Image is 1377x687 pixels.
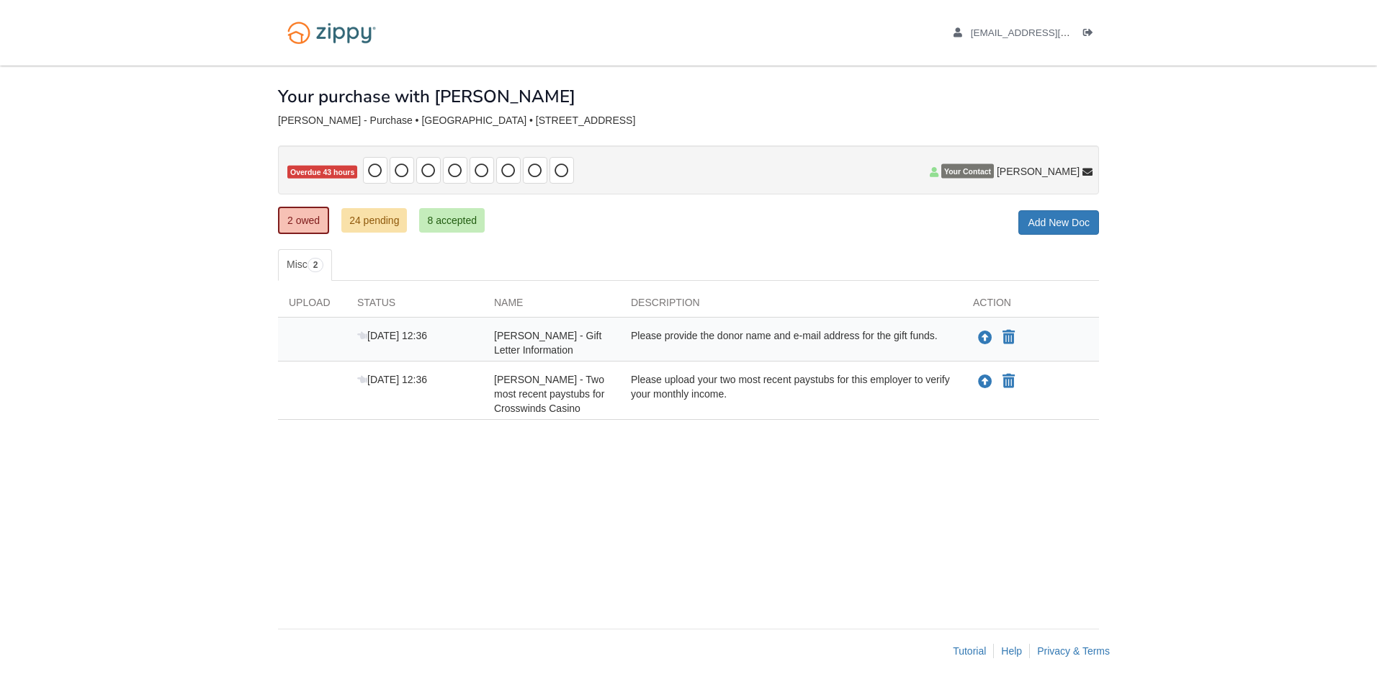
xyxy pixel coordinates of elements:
[941,164,994,179] span: Your Contact
[483,295,620,317] div: Name
[953,645,986,657] a: Tutorial
[997,164,1080,179] span: [PERSON_NAME]
[346,295,483,317] div: Status
[494,330,601,356] span: [PERSON_NAME] - Gift Letter Information
[1083,27,1099,42] a: Log out
[278,249,332,281] a: Misc
[494,374,604,414] span: [PERSON_NAME] - Two most recent paystubs for Crosswinds Casino
[1001,645,1022,657] a: Help
[341,208,407,233] a: 24 pending
[1001,329,1016,346] button: Declare DaSharion Jackson - Gift Letter Information not applicable
[620,295,962,317] div: Description
[278,114,1099,127] div: [PERSON_NAME] - Purchase • [GEOGRAPHIC_DATA] • [STREET_ADDRESS]
[1018,210,1099,235] a: Add New Doc
[278,14,385,51] img: Logo
[1001,373,1016,390] button: Declare DaSharion Jackson - Two most recent paystubs for Crosswinds Casino not applicable
[620,328,962,357] div: Please provide the donor name and e-mail address for the gift funds.
[419,208,485,233] a: 8 accepted
[287,166,357,179] span: Overdue 43 hours
[620,372,962,416] div: Please upload your two most recent paystubs for this employer to verify your monthly income.
[278,87,575,106] h1: Your purchase with [PERSON_NAME]
[971,27,1136,38] span: dsmith012698@gmail.com
[278,295,346,317] div: Upload
[357,330,427,341] span: [DATE] 12:36
[977,372,994,391] button: Upload DaSharion Jackson - Two most recent paystubs for Crosswinds Casino
[954,27,1136,42] a: edit profile
[278,207,329,234] a: 2 owed
[357,374,427,385] span: [DATE] 12:36
[977,328,994,347] button: Upload DaSharion Jackson - Gift Letter Information
[308,258,324,272] span: 2
[962,295,1099,317] div: Action
[1037,645,1110,657] a: Privacy & Terms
